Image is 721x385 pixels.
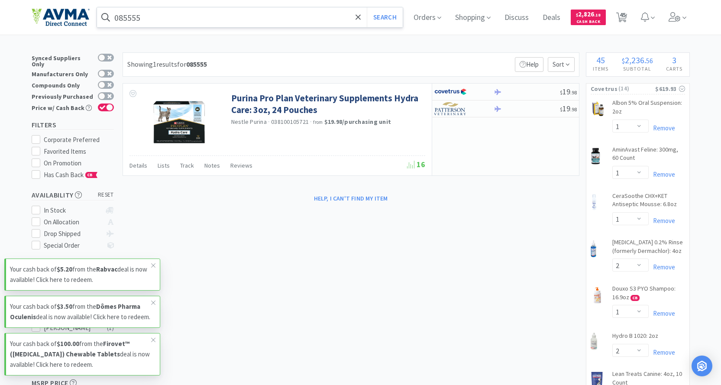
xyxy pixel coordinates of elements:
[539,14,564,22] a: Deals
[434,102,467,115] img: f5e969b455434c6296c6d81ef179fa71_3.png
[309,191,393,206] button: Help, I can't find my item
[151,92,207,149] img: 9382ad77d5604ec6bc43b4efe8dc419d_666678.png
[127,59,207,70] div: Showing 1 results
[649,170,675,178] a: Remove
[576,12,578,18] span: $
[32,190,114,200] h5: Availability
[271,118,309,126] span: 038100105721
[204,162,220,169] span: Notes
[548,57,575,72] span: Sort
[407,159,425,169] span: 16
[591,194,598,211] img: fdce88c4f6db4860ac35304339aa06a3_418479.png
[586,65,615,73] h4: Items
[97,7,403,27] input: Search by item, sku, manufacturer, ingredient, size...
[57,302,72,311] strong: $3.50
[692,356,712,376] div: Open Intercom Messenger
[129,162,147,169] span: Details
[612,192,685,212] a: CeraSoothe CHX+KET Antiseptic Mousse: 6.8oz
[560,104,577,113] span: 19
[98,191,114,200] span: reset
[231,92,423,116] a: Purina Pro Plan Veterinary Supplements Hydra Care: 3oz, 24 Pouches
[560,87,577,97] span: 19
[32,54,94,67] div: Synced Suppliers Only
[591,84,618,94] span: Covetrus
[32,8,90,26] img: e4e33dab9f054f5782a47901c742baa9_102.png
[612,238,685,259] a: [MEDICAL_DATA] 0.2% Rinse (formerly Dermachlor): 4oz
[44,240,101,251] div: Special Order
[10,301,151,322] p: Your cash back of from the deal is now available! Click here to redeem.
[649,124,675,132] a: Remove
[230,162,252,169] span: Reviews
[186,60,207,68] strong: 085555
[649,309,675,317] a: Remove
[672,55,676,65] span: 3
[231,118,267,126] a: Nestle Purina
[576,10,601,18] span: 2,826
[591,286,604,304] img: e5a6faa39cc44e0599c161102dad24fc_404063.png
[660,65,689,73] h4: Carts
[367,7,403,27] button: Search
[570,106,577,113] span: . 98
[622,56,625,65] span: $
[32,81,94,88] div: Compounds Only
[57,340,79,348] strong: $100.00
[310,118,312,126] span: ·
[515,57,543,72] p: Help
[86,172,94,178] span: CB
[615,56,660,65] div: .
[591,147,601,165] img: dec5747cad6042789471a68aa383658f_37283.png
[612,332,658,344] a: Hydro B 1020: 2oz
[96,265,117,273] strong: Rabvac
[44,229,101,239] div: Drop Shipped
[591,333,598,350] img: 73e0b3a9074d4765bb4ced10fb0f695e_27059.png
[612,99,685,119] a: Albon 5% Oral Suspension: 2oz
[649,348,675,356] a: Remove
[612,146,685,166] a: AminAvast Feline: 300mg, 60 Count
[44,217,101,227] div: On Allocation
[591,240,597,257] img: 2142abddd5b24bde87a97e01da9e6274_370966.png
[613,15,630,23] a: 45
[44,205,101,216] div: In Stock
[32,104,94,111] div: Price w/ Cash Back
[268,118,270,126] span: ·
[649,217,675,225] a: Remove
[313,119,323,125] span: from
[434,85,467,98] img: 77fca1acd8b6420a9015268ca798ef17_1.png
[615,65,660,73] h4: Subtotal
[10,339,151,370] p: Your cash back of from the deal is now available! Click here to redeem.
[180,162,194,169] span: Track
[655,84,685,94] div: $619.93
[618,84,655,93] span: ( 14 )
[44,171,98,179] span: Has Cash Back
[32,120,114,130] h5: Filters
[625,55,644,65] span: 2,236
[32,70,94,77] div: Manufacturers Only
[591,100,606,118] img: acfff99aa9e5402a8476f570196aac05_142212.png
[501,14,532,22] a: Discuss
[44,135,114,145] div: Corporate Preferred
[612,285,685,305] a: Douxo S3 PYO Shampoo: 16.9oz CB
[571,6,606,29] a: $2,826.18Cash Back
[10,264,151,285] p: Your cash back of from the deal is now available! Click here to redeem.
[57,265,72,273] strong: $5.20
[44,158,114,168] div: On Promotion
[32,92,94,100] div: Previously Purchased
[576,19,601,25] span: Cash Back
[44,146,114,157] div: Favorited Items
[596,55,605,65] span: 45
[631,295,639,301] span: CB
[646,56,653,65] span: 56
[649,263,675,271] a: Remove
[594,12,601,18] span: . 18
[560,106,563,113] span: $
[177,60,207,68] span: for
[570,89,577,96] span: . 98
[324,118,391,126] strong: $19.98 / purchasing unit
[560,89,563,96] span: $
[158,162,170,169] span: Lists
